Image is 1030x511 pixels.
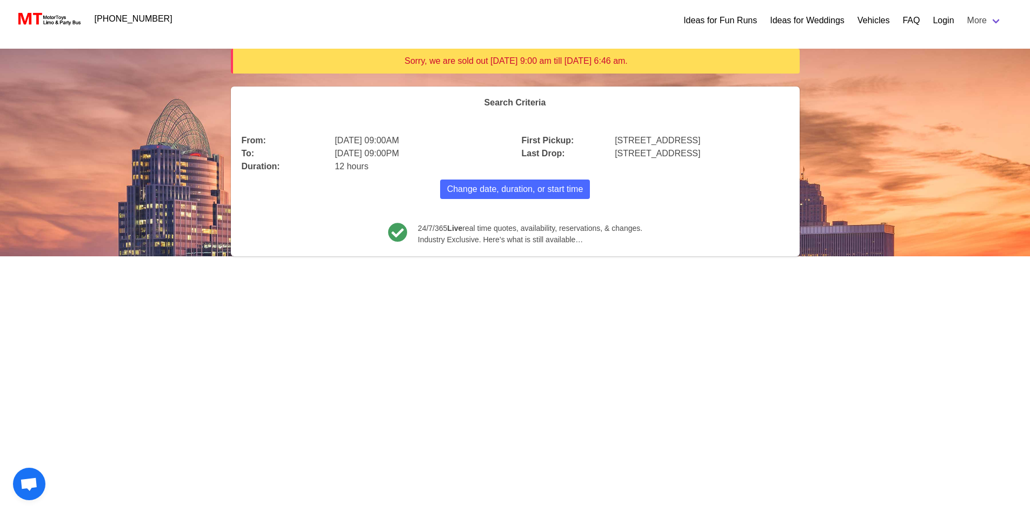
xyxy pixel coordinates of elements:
[933,14,954,27] a: Login
[242,97,789,108] h4: Search Criteria
[242,162,280,171] b: Duration:
[447,224,462,233] b: Live
[961,10,1008,31] a: More
[608,128,795,147] div: [STREET_ADDRESS]
[522,136,574,145] b: First Pickup:
[770,14,845,27] a: Ideas for Weddings
[242,149,255,158] b: To:
[418,234,642,245] span: Industry Exclusive. Here’s what is still available…
[328,141,515,160] div: [DATE] 09:00PM
[13,468,45,500] div: Open chat
[328,128,515,147] div: [DATE] 09:00AM
[328,154,515,173] div: 12 hours
[902,14,920,27] a: FAQ
[858,14,890,27] a: Vehicles
[683,14,757,27] a: Ideas for Fun Runs
[447,183,583,196] span: Change date, duration, or start time
[418,223,642,234] span: 24/7/365 real time quotes, availability, reservations, & changes.
[88,8,179,30] a: [PHONE_NUMBER]
[240,55,793,67] div: Sorry, we are sold out [DATE] 9:00 am till [DATE] 6:46 am.
[15,11,82,26] img: MotorToys Logo
[608,141,795,160] div: [STREET_ADDRESS]
[242,136,266,145] b: From:
[440,180,590,199] button: Change date, duration, or start time
[522,149,565,158] b: Last Drop:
